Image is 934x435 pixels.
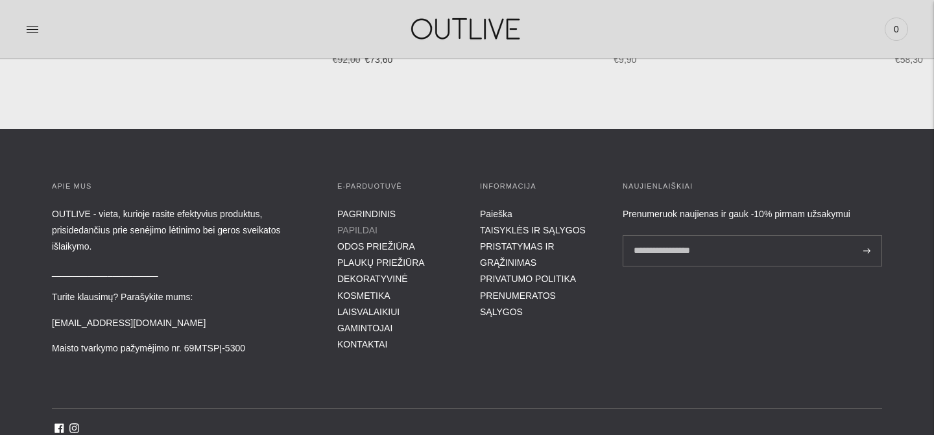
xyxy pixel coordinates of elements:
a: PRENUMERATOS SĄLYGOS [480,290,556,317]
h3: E-parduotuvė [337,180,454,193]
p: Maisto tvarkymo pažymėjimo nr. 69MTSPĮ-5300 [52,340,311,357]
a: PRIVATUMO POLITIKA [480,274,576,284]
div: Prenumeruok naujienas ir gauk -10% pirmam užsakymui [623,206,882,222]
a: TAISYKLĖS IR SĄLYGOS [480,225,586,235]
a: 0 [885,15,908,43]
p: _____________________ [52,264,311,280]
h3: Naujienlaiškiai [623,180,882,193]
a: PAGRINDINIS [337,209,396,219]
a: Paieška [480,209,512,219]
h3: APIE MUS [52,180,311,193]
s: €92,00 [333,54,361,65]
span: €9,90 [614,54,636,65]
a: PAPILDAI [337,225,377,235]
span: €73,60 [365,54,392,65]
a: GAMINTOJAI [337,323,392,333]
a: KONTAKTAI [337,339,387,349]
a: LAISVALAIKIUI [337,307,400,317]
h3: INFORMACIJA [480,180,597,193]
span: €58,30 [895,54,923,65]
img: OUTLIVE [386,6,548,51]
p: Turite klausimų? Parašykite mums: [52,289,311,305]
p: OUTLIVE - vieta, kurioje rasite efektyvius produktus, prisidedančius prie senėjimo lėtinimo bei g... [52,206,311,255]
span: 0 [887,20,905,38]
a: PLAUKŲ PRIEŽIŪRA [337,257,425,268]
a: ODOS PRIEŽIŪRA [337,241,415,252]
a: PRISTATYMAS IR GRĄŽINIMAS [480,241,555,268]
a: DEKORATYVINĖ KOSMETIKA [337,274,408,300]
p: [EMAIL_ADDRESS][DOMAIN_NAME] [52,315,311,331]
